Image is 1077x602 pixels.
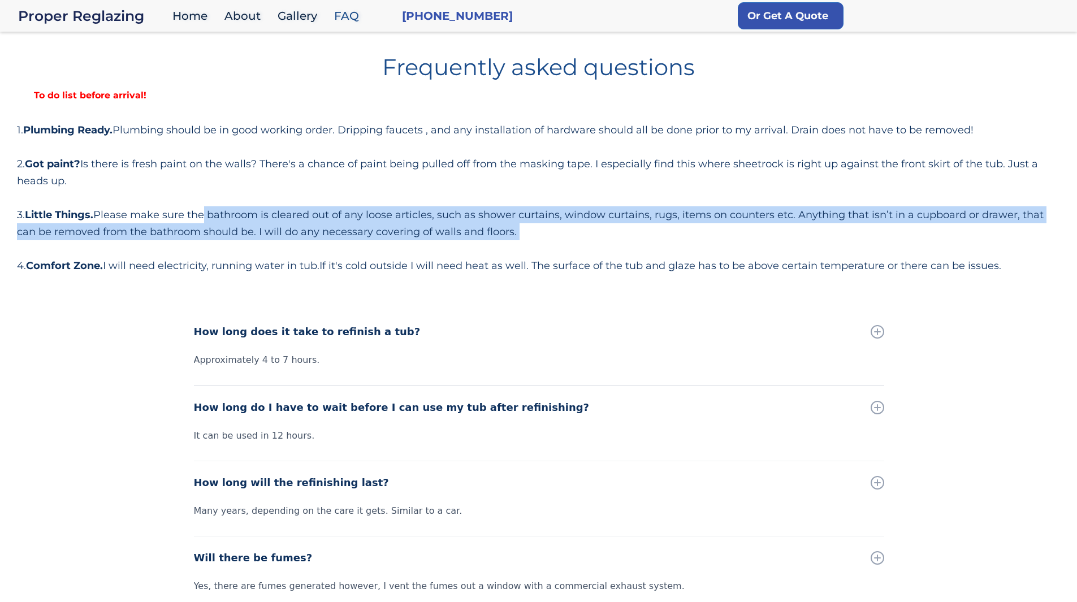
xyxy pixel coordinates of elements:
[194,429,884,443] div: It can be used in 12 hours.
[26,259,103,272] strong: Comfort Zone.
[194,550,313,566] div: Will there be fumes?
[194,579,884,593] div: Yes, there are fumes generated however, I vent the fumes out a window with a commercial exhaust s...
[23,124,113,136] strong: Plumbing Ready.
[17,122,1060,274] div: 1. Plumbing should be in good working order. Dripping faucets , and any installation of hardware ...
[219,4,272,28] a: About
[194,400,590,415] div: How long do I have to wait before I can use my tub after refinishing?
[402,8,513,24] a: [PHONE_NUMBER]
[167,4,219,28] a: Home
[194,324,421,340] div: How long does it take to refinish a tub?
[25,209,93,221] strong: Little Things.
[25,158,80,170] strong: Got paint?
[738,2,844,29] a: Or Get A Quote
[194,353,884,367] div: Approximately 4 to 7 hours.
[18,8,167,24] a: home
[17,47,1060,79] h1: Frequently asked questions
[272,4,328,28] a: Gallery
[194,475,389,491] div: How long will the refinishing last?
[194,504,884,518] div: Many years, depending on the care it gets. Similar to a car.
[328,4,370,28] a: FAQ
[17,90,163,101] strong: To do list before arrival!
[18,8,167,24] div: Proper Reglazing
